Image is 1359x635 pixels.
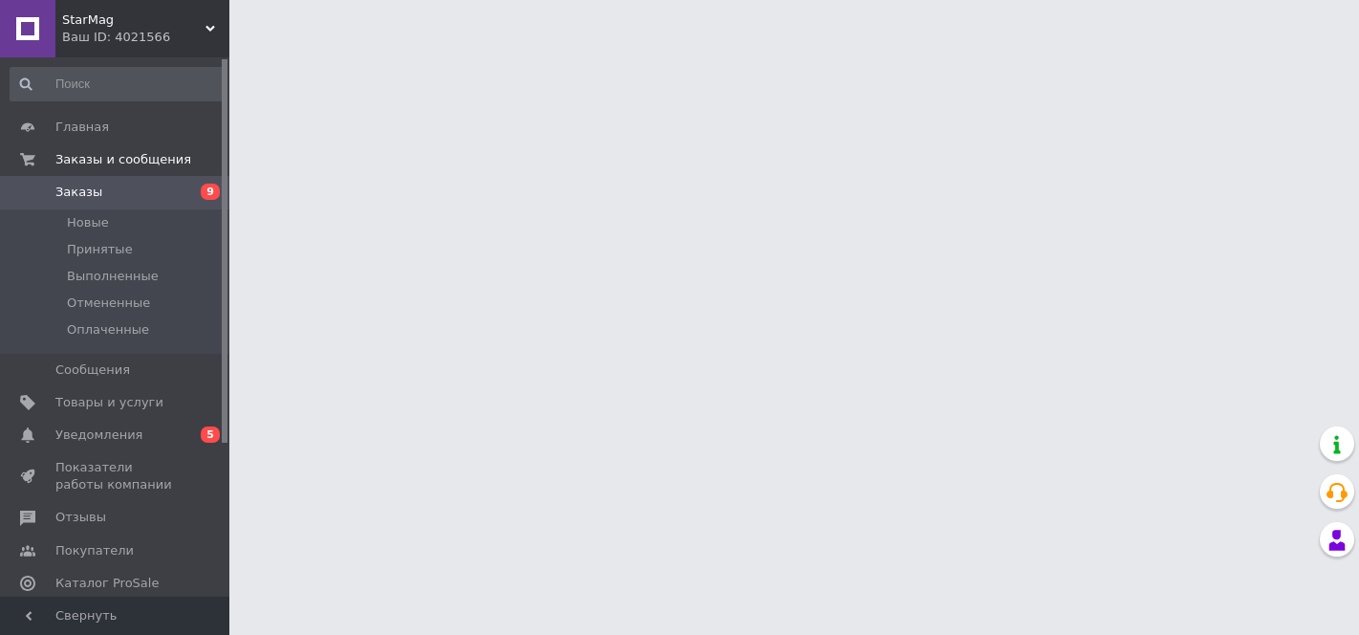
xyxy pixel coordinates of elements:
div: Ваш ID: 4021566 [62,29,229,46]
span: Выполненные [67,268,159,285]
span: StarMag [62,11,205,29]
span: Показатели работы компании [55,459,177,493]
span: Главная [55,119,109,136]
span: Отмененные [67,295,150,312]
span: Товары и услуги [55,394,163,411]
span: Каталог ProSale [55,575,159,592]
span: Сообщения [55,361,130,379]
span: Заказы [55,184,102,201]
span: Покупатели [55,542,134,559]
span: Новые [67,214,109,231]
span: 5 [201,427,220,443]
span: 9 [201,184,220,200]
span: Заказы и сообщения [55,151,191,168]
input: Поиск [10,67,226,101]
span: Оплаченные [67,321,149,339]
span: Отзывы [55,509,106,526]
span: Принятые [67,241,133,258]
span: Уведомления [55,427,142,444]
